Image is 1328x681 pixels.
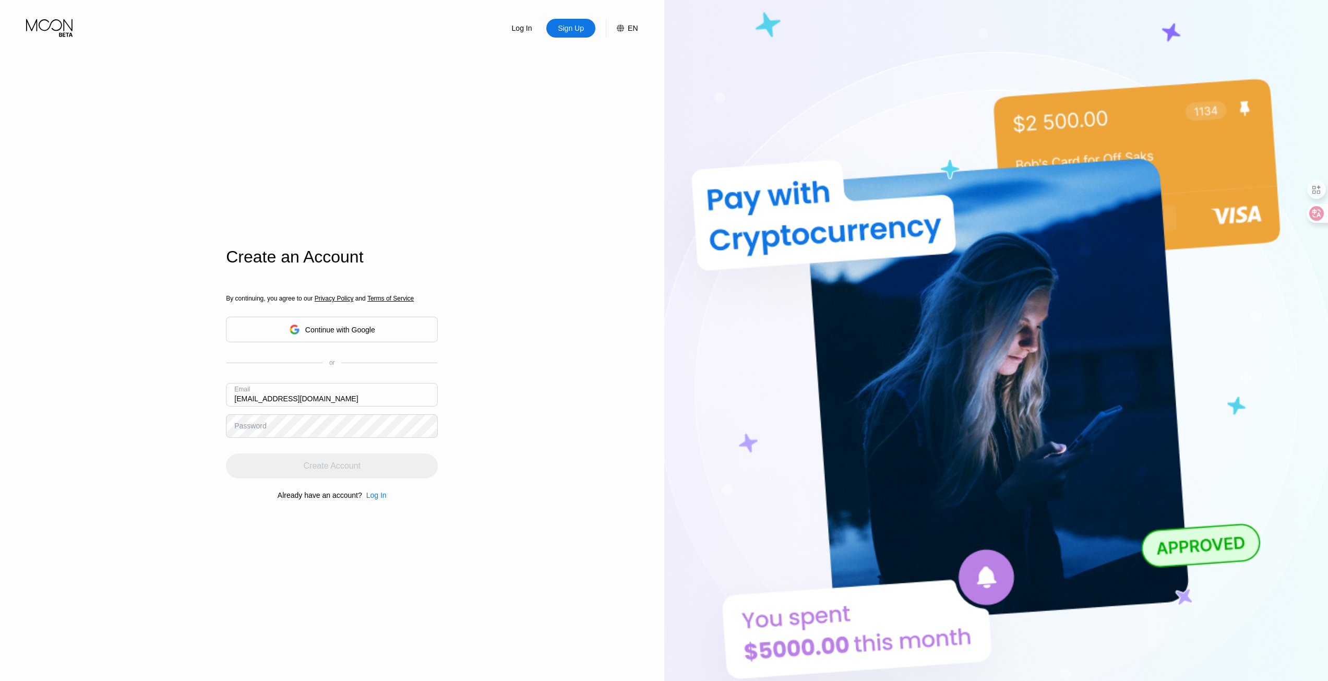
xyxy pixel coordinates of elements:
div: Log In [366,491,387,499]
div: Email [234,386,250,393]
div: Continue with Google [226,317,438,342]
div: Log In [511,23,533,33]
div: EN [628,24,638,32]
div: Sign Up [546,19,595,38]
div: Continue with Google [305,326,375,334]
div: Sign Up [557,23,585,33]
div: Password [234,422,266,430]
div: or [329,359,335,366]
div: Log In [362,491,387,499]
div: By continuing, you agree to our [226,295,438,302]
span: Terms of Service [367,295,414,302]
div: Create an Account [226,247,438,267]
div: Log In [497,19,546,38]
span: Privacy Policy [315,295,354,302]
span: and [353,295,367,302]
div: EN [606,19,638,38]
div: Already have an account? [278,491,362,499]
